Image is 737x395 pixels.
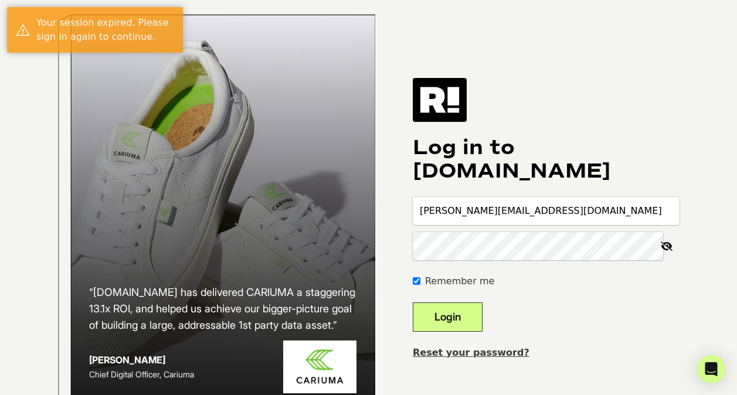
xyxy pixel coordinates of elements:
div: Open Intercom Messenger [697,355,725,383]
a: Reset your password? [413,347,529,358]
label: Remember me [425,274,494,288]
div: Your session expired. Please sign in again to continue. [36,16,174,44]
button: Login [413,302,483,332]
img: Retention.com [413,78,467,121]
h1: Log in to [DOMAIN_NAME] [413,136,680,183]
h2: “[DOMAIN_NAME] has delivered CARIUMA a staggering 13.1x ROI, and helped us achieve our bigger-pic... [89,284,356,333]
span: Chief Digital Officer, Cariuma [89,369,194,379]
img: Cariuma [283,340,356,394]
strong: [PERSON_NAME] [89,354,165,366]
input: Email [413,197,680,225]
